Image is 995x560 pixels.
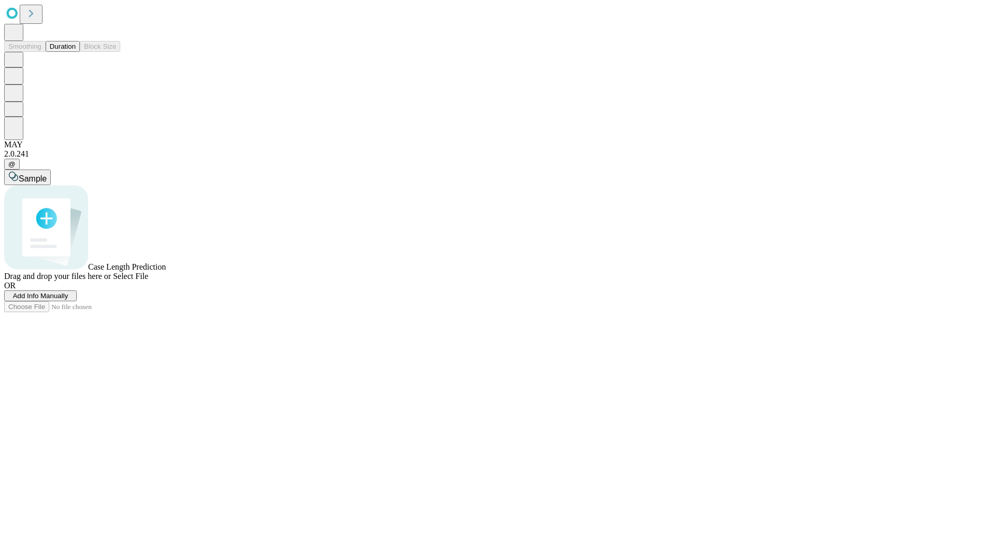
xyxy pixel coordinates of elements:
[46,41,80,52] button: Duration
[4,140,991,149] div: MAY
[4,272,111,281] span: Drag and drop your files here or
[4,281,16,290] span: OR
[80,41,120,52] button: Block Size
[8,160,16,168] span: @
[4,41,46,52] button: Smoothing
[4,290,77,301] button: Add Info Manually
[113,272,148,281] span: Select File
[13,292,68,300] span: Add Info Manually
[88,262,166,271] span: Case Length Prediction
[19,174,47,183] span: Sample
[4,159,20,170] button: @
[4,149,991,159] div: 2.0.241
[4,170,51,185] button: Sample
